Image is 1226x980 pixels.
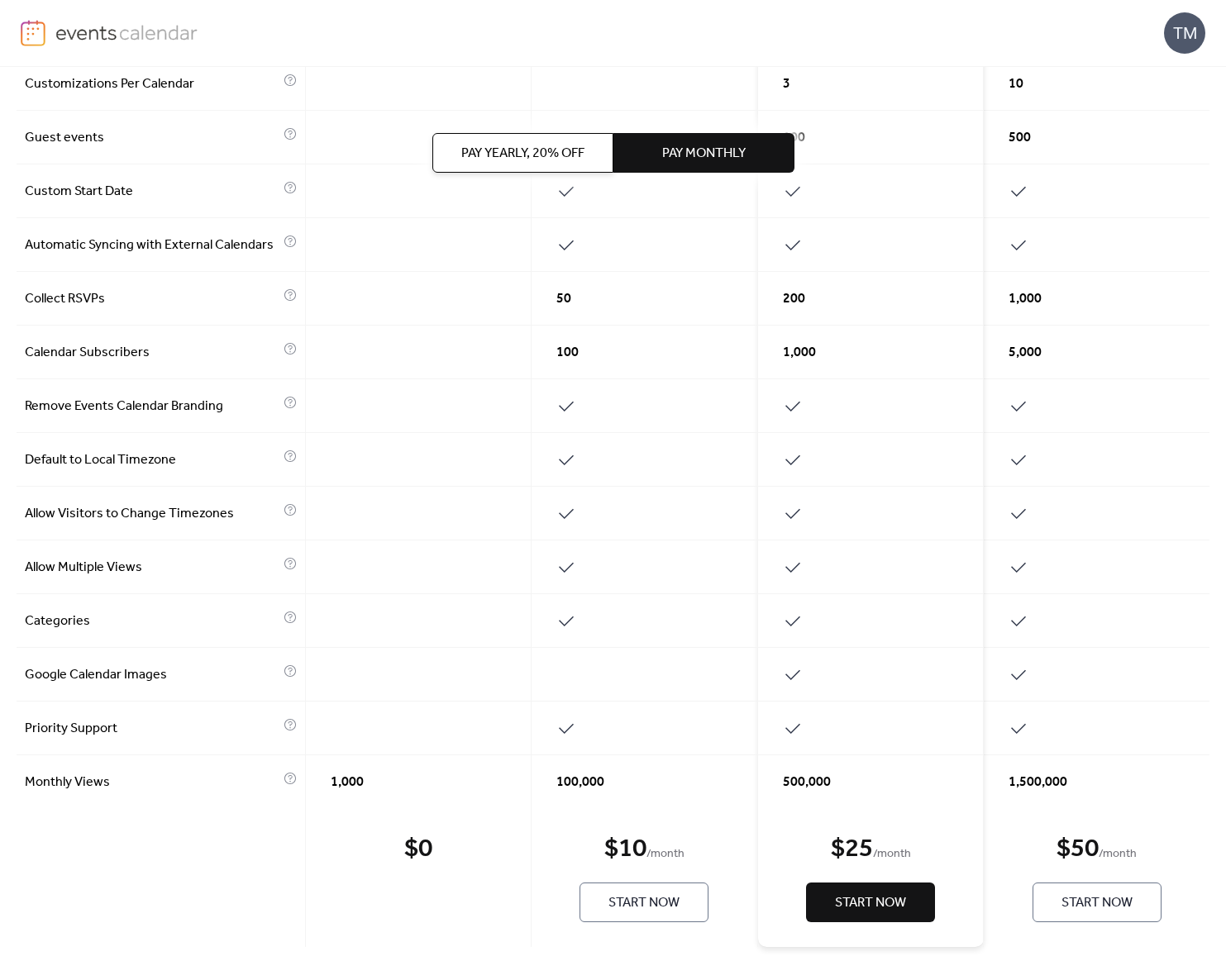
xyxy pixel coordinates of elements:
span: / month [873,844,911,864]
span: Categories [25,611,279,631]
span: Default to Local Timezone [25,450,279,470]
span: Start Now [1061,893,1133,913]
button: Start Now [1033,882,1162,922]
span: 50 [556,289,571,309]
img: logo-type [55,20,198,45]
span: Calendar Subscribers [25,343,279,363]
button: Pay Monthly [613,133,794,173]
span: Collect RSVPs [25,289,279,309]
span: Allow Multiple Views [25,558,279,578]
button: Start Now [580,882,708,922]
span: Automatic Syncing with External Calendars [25,235,279,255]
span: 100 [556,343,579,363]
span: 10 [1009,74,1023,94]
span: Guest events [25,128,279,148]
span: 1,000 [331,773,364,792]
div: $ 50 [1057,833,1099,866]
span: / month [1099,844,1137,864]
span: Custom Start Date [25,182,279,202]
span: 200 [783,289,805,309]
span: 500 [1009,128,1031,148]
span: Remove Events Calendar Branding [25,397,279,416]
div: TM [1164,12,1205,54]
span: 500,000 [783,773,831,792]
span: 100,000 [556,773,604,792]
button: Pay Yearly, 20% off [432,133,613,173]
span: 1,000 [1009,289,1042,309]
span: Google Calendar Images [25,665,279,685]
span: Pay Monthly [662,144,746,164]
button: Start Now [806,882,935,922]
span: 1,000 [783,343,816,363]
div: $ 25 [831,833,873,866]
span: Start Now [835,893,906,913]
span: Priority Support [25,719,279,739]
span: Start Now [608,893,680,913]
span: / month [646,844,685,864]
span: Pay Yearly, 20% off [461,144,584,164]
span: 5,000 [1009,343,1042,363]
div: $ 10 [604,833,646,866]
span: 1,500,000 [1009,773,1067,792]
span: Monthly Views [25,773,279,792]
div: $ 0 [404,833,432,866]
img: logo [21,20,45,46]
span: Customizations Per Calendar [25,74,279,94]
span: Allow Visitors to Change Timezones [25,504,279,524]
